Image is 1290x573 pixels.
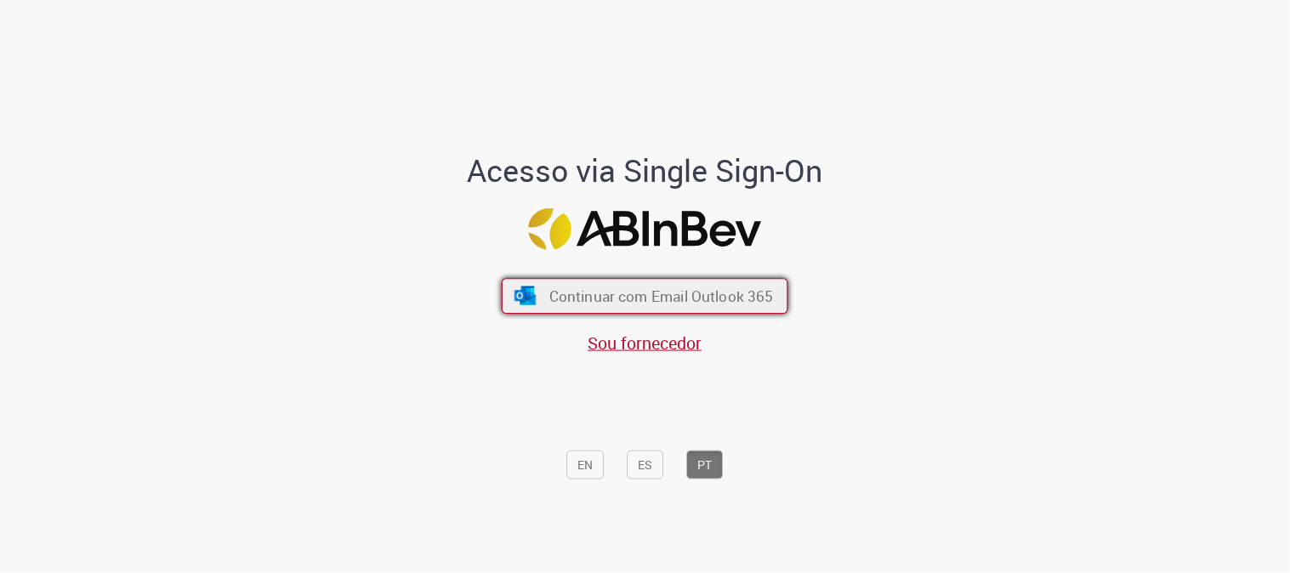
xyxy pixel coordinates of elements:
[567,451,605,479] button: EN
[409,154,881,188] h1: Acesso via Single Sign-On
[588,332,702,355] a: Sou fornecedor
[529,207,762,249] img: Logo ABInBev
[502,278,788,314] button: ícone Azure/Microsoft 360 Continuar com Email Outlook 365
[549,286,774,306] span: Continuar com Email Outlook 365
[628,451,664,479] button: ES
[513,286,537,305] img: ícone Azure/Microsoft 360
[687,451,724,479] button: PT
